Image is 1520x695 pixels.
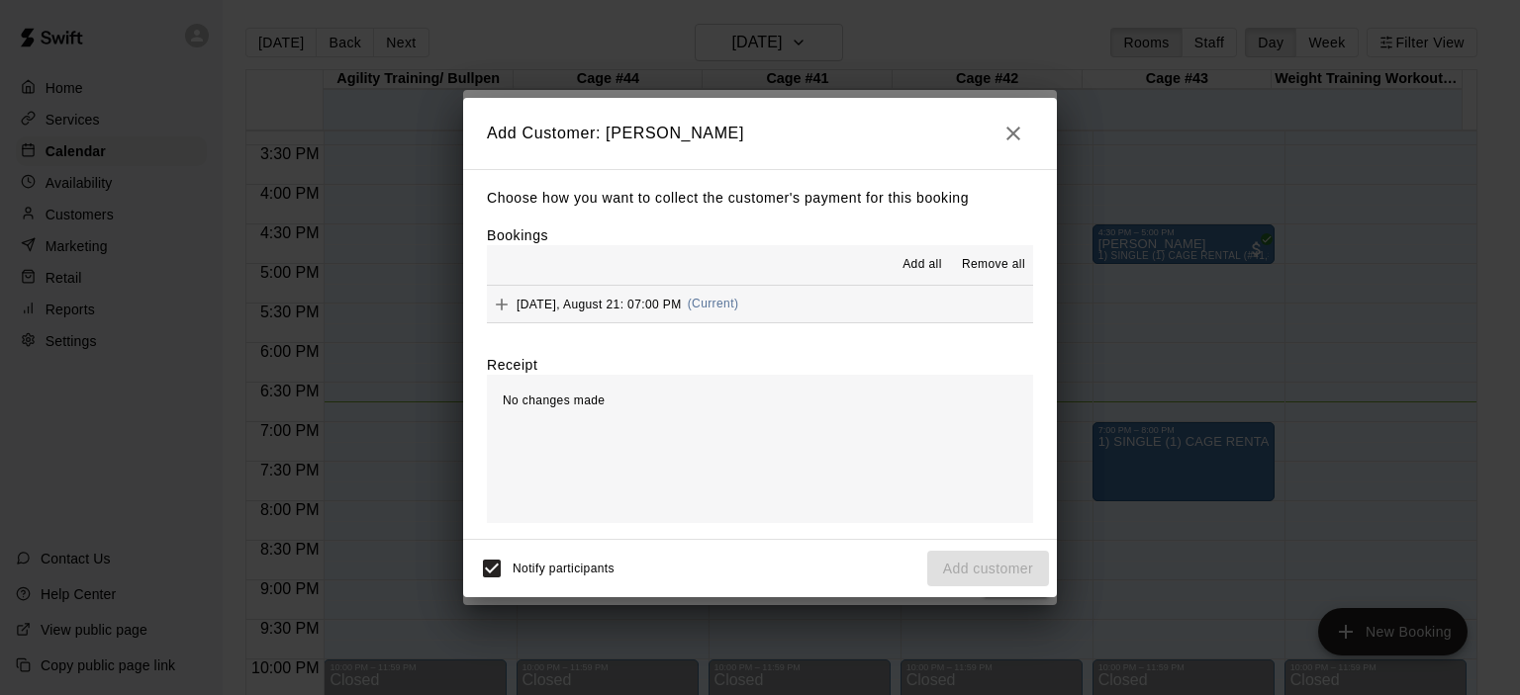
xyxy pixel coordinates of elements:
[463,98,1057,169] h2: Add Customer: [PERSON_NAME]
[962,255,1025,275] span: Remove all
[902,255,942,275] span: Add all
[503,393,605,407] span: No changes made
[954,249,1033,281] button: Remove all
[487,296,517,310] span: Add
[688,297,739,310] span: (Current)
[487,355,537,375] label: Receipt
[487,227,548,243] label: Bookings
[517,297,682,310] span: [DATE], August 21: 07:00 PM
[487,186,1033,211] p: Choose how you want to collect the customer's payment for this booking
[891,249,954,281] button: Add all
[513,562,615,575] span: Notify participants
[487,286,1033,322] button: Add[DATE], August 21: 07:00 PM(Current)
